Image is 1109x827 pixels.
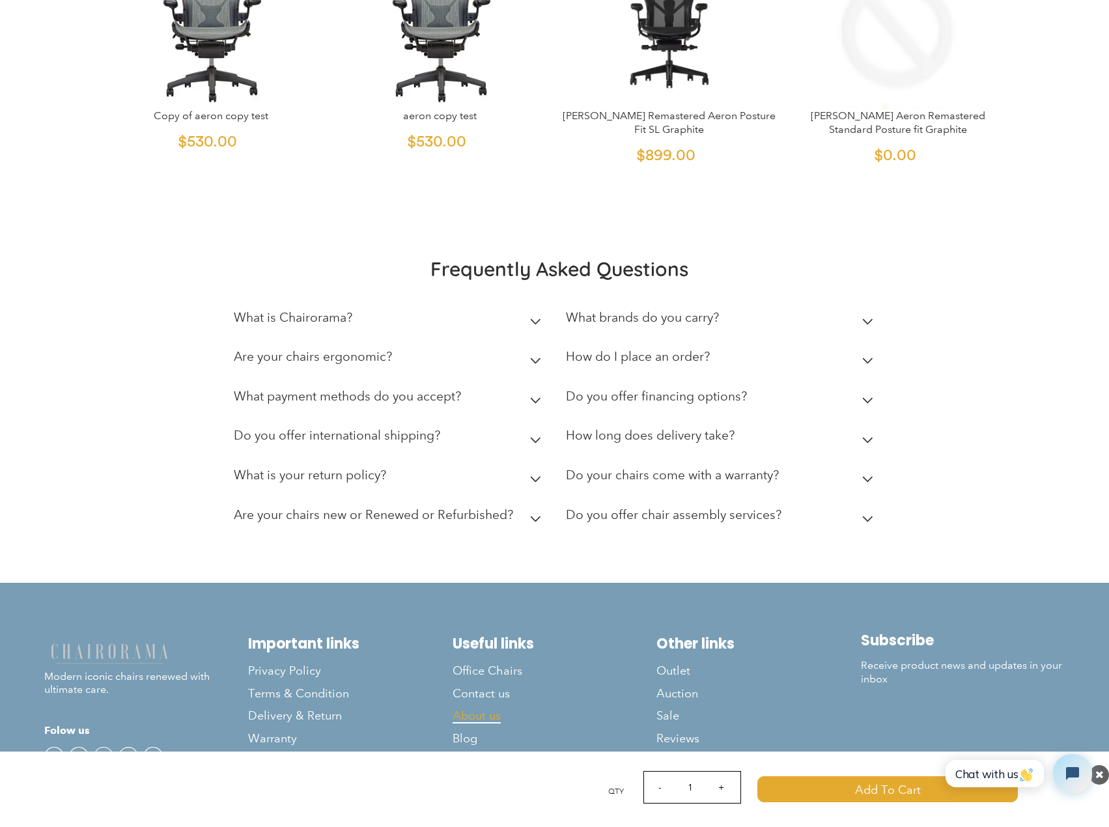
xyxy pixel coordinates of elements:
[178,134,237,150] span: $530.00
[407,134,466,150] span: $530.00
[874,148,916,163] span: $0.00
[453,635,656,652] h2: Useful links
[234,310,352,325] h2: What is Chairorama?
[248,705,452,727] a: Delivery & Return
[234,428,440,443] h2: Do you offer international shipping?
[234,301,546,341] summary: What is Chairorama?
[234,389,461,404] h2: What payment methods do you accept?
[566,458,878,498] summary: Do your chairs come with a warranty?
[656,686,698,701] span: Auction
[656,682,860,705] a: Auction
[154,109,268,122] a: Copy of aeron copy test
[656,731,699,746] span: Reviews
[861,632,1065,649] h2: Subscribe
[563,109,776,135] a: [PERSON_NAME] Remastered Aeron Posture Fit SL Graphite
[44,723,248,738] h4: Folow us
[811,109,985,135] a: [PERSON_NAME] Aeron Remastered Standard Posture fit Graphite
[656,708,679,723] span: Sale
[234,468,386,483] h2: What is your return policy?
[656,727,860,750] a: Reviews
[248,686,349,701] span: Terms & Condition
[566,349,710,364] h2: How do I place an order?
[453,682,656,705] a: Contact us
[248,664,321,679] span: Privacy Policy
[566,340,878,380] summary: How do I place an order?
[248,635,452,652] h2: Important links
[234,380,546,419] summary: What payment methods do you accept?
[931,743,1103,804] iframe: Tidio Chat
[248,660,452,682] a: Privacy Policy
[566,380,878,419] summary: Do you offer financing options?
[656,750,860,772] a: FAQ
[566,310,719,325] h2: What brands do you carry?
[656,705,860,727] a: Sale
[234,340,546,380] summary: Are your chairs ergonomic?
[453,731,477,746] span: Blog
[656,664,690,679] span: Outlet
[453,727,656,750] a: Blog
[566,428,735,443] h2: How long does delivery take?
[566,389,747,404] h2: Do you offer financing options?
[234,507,513,522] h2: Are your chairs new or Renewed or Refurbished?
[636,148,695,163] span: $899.00
[403,109,477,122] a: aeron copy test
[234,458,546,498] summary: What is your return policy?
[44,641,175,664] img: chairorama
[248,731,297,746] span: Warranty
[234,498,546,538] summary: Are your chairs new or Renewed or Refurbished?
[861,659,1065,686] p: Receive product news and updates in your inbox
[453,664,522,679] span: Office Chairs
[234,257,885,281] h2: Frequently Asked Questions
[453,708,501,723] span: About us
[566,498,878,538] summary: Do you offer chair assembly services?
[248,727,452,750] a: Warranty
[656,660,860,682] a: Outlet
[566,419,878,458] summary: How long does delivery take?
[248,682,452,705] a: Terms & Condition
[656,635,860,652] h2: Other links
[234,419,546,458] summary: Do you offer international shipping?
[566,301,878,341] summary: What brands do you carry?
[566,468,779,483] h2: Do your chairs come with a warranty?
[234,349,392,364] h2: Are your chairs ergonomic?
[248,708,342,723] span: Delivery & Return
[453,660,656,682] a: Office Chairs
[566,507,781,522] h2: Do you offer chair assembly services?
[453,686,510,701] span: Contact us
[453,705,656,727] a: About us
